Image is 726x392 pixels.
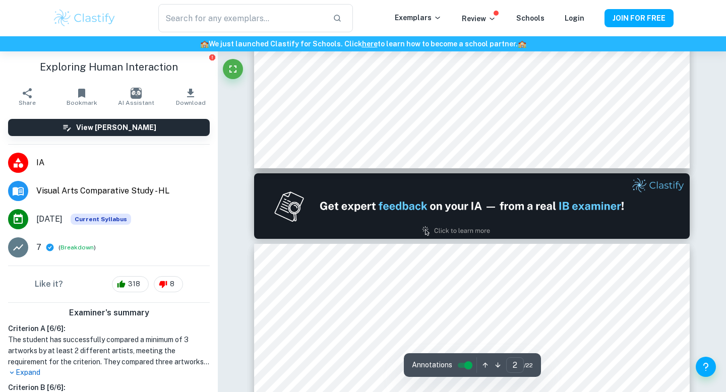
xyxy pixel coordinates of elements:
span: Visual Arts Comparative Study - HL [36,185,210,197]
p: Expand [8,367,210,378]
img: AI Assistant [131,88,142,99]
button: View [PERSON_NAME] [8,119,210,136]
button: AI Assistant [109,83,163,111]
button: JOIN FOR FREE [604,9,674,27]
h6: View [PERSON_NAME] [76,122,156,133]
span: 🏫 [518,40,526,48]
span: IA [36,157,210,169]
p: Exemplars [395,12,442,23]
div: This exemplar is based on the current syllabus. Feel free to refer to it for inspiration/ideas wh... [71,214,131,225]
a: Login [565,14,584,22]
p: 7 [36,241,41,253]
span: [DATE] [36,213,63,225]
h6: Examiner's summary [4,307,214,319]
span: 318 [123,279,146,289]
button: Download [163,83,218,111]
span: AI Assistant [118,99,154,106]
img: Clastify logo [52,8,116,28]
div: 318 [112,276,149,292]
span: Share [19,99,36,106]
h6: We just launched Clastify for Schools. Click to learn how to become a school partner. [2,38,724,49]
span: Bookmark [67,99,97,106]
button: Report issue [208,53,216,61]
a: Schools [516,14,544,22]
span: 🏫 [200,40,209,48]
h1: The student has successfully compared a minimum of 3 artworks by at least 2 different artists, me... [8,334,210,367]
input: Search for any exemplars... [158,4,325,32]
img: Ad [254,173,690,239]
span: Annotations [412,360,452,370]
h6: Criterion A [ 6 / 6 ]: [8,323,210,334]
a: here [362,40,378,48]
h6: Like it? [35,278,63,290]
span: Download [176,99,206,106]
span: ( ) [58,243,96,252]
span: Current Syllabus [71,214,131,225]
button: Bookmark [54,83,109,111]
span: / 22 [524,361,533,370]
span: 8 [164,279,180,289]
button: Breakdown [60,243,94,252]
button: Help and Feedback [696,357,716,377]
div: 8 [154,276,183,292]
button: Fullscreen [223,59,243,79]
h1: Exploring Human Interaction [8,59,210,75]
p: Review [462,13,496,24]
